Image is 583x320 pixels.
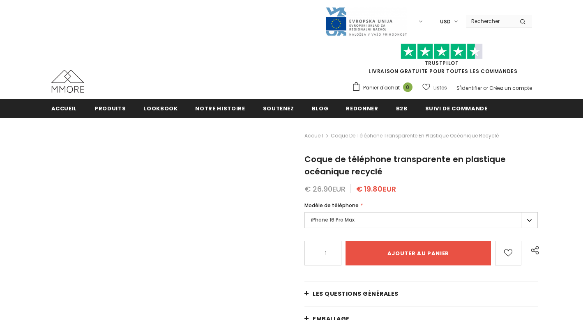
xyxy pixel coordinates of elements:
[422,80,447,95] a: Listes
[425,59,459,66] a: TrustPilot
[263,105,294,112] span: soutenez
[440,18,451,26] span: USD
[304,184,346,194] span: € 26.90EUR
[363,84,400,92] span: Panier d'achat
[143,99,177,117] a: Lookbook
[195,105,245,112] span: Notre histoire
[425,99,488,117] a: Suivi de commande
[352,82,417,94] a: Panier d'achat 0
[51,99,77,117] a: Accueil
[425,105,488,112] span: Suivi de commande
[313,290,399,298] span: Les questions générales
[483,85,488,91] span: or
[489,85,532,91] a: Créez un compte
[456,85,482,91] a: S'identifier
[346,99,378,117] a: Redonner
[312,105,329,112] span: Blog
[396,99,408,117] a: B2B
[94,105,126,112] span: Produits
[304,131,323,141] a: Accueil
[51,70,84,93] img: Cas MMORE
[304,153,506,177] span: Coque de téléphone transparente en plastique océanique recyclé
[143,105,177,112] span: Lookbook
[263,99,294,117] a: soutenez
[396,105,408,112] span: B2B
[356,184,396,194] span: € 19.80EUR
[352,47,532,75] span: LIVRAISON GRATUITE POUR TOUTES LES COMMANDES
[401,43,483,59] img: Faites confiance aux étoiles pilotes
[312,99,329,117] a: Blog
[403,82,412,92] span: 0
[94,99,126,117] a: Produits
[304,212,538,228] label: iPhone 16 Pro Max
[325,7,407,37] img: Javni Razpis
[331,131,499,141] span: Coque de téléphone transparente en plastique océanique recyclé
[346,105,378,112] span: Redonner
[304,281,538,306] a: Les questions générales
[325,18,407,25] a: Javni Razpis
[51,105,77,112] span: Accueil
[466,15,514,27] input: Search Site
[195,99,245,117] a: Notre histoire
[346,241,491,265] input: Ajouter au panier
[304,202,359,209] span: Modèle de téléphone
[433,84,447,92] span: Listes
